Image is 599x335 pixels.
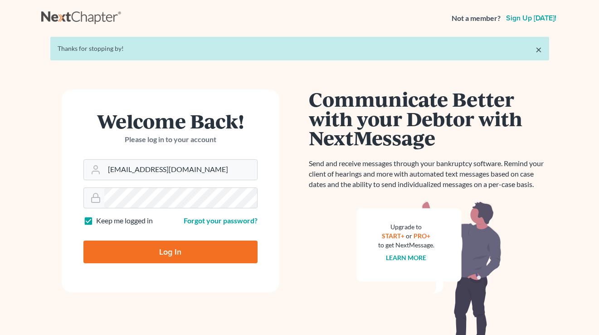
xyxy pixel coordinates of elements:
a: START+ [382,232,404,240]
a: Learn more [386,254,426,261]
h1: Communicate Better with your Debtor with NextMessage [309,89,549,148]
a: Sign up [DATE]! [504,15,558,22]
div: to get NextMessage. [378,241,434,250]
a: × [536,44,542,55]
label: Keep me logged in [96,216,153,226]
div: Thanks for stopping by! [58,44,542,53]
div: Upgrade to [378,222,434,232]
a: Forgot your password? [184,216,258,225]
input: Log In [83,241,258,263]
input: Email Address [104,160,257,180]
p: Send and receive messages through your bankruptcy software. Remind your client of hearings and mo... [309,158,549,190]
strong: Not a member? [452,13,501,24]
p: Please log in to your account [83,134,258,145]
a: PRO+ [414,232,430,240]
h1: Welcome Back! [83,111,258,131]
span: or [406,232,412,240]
